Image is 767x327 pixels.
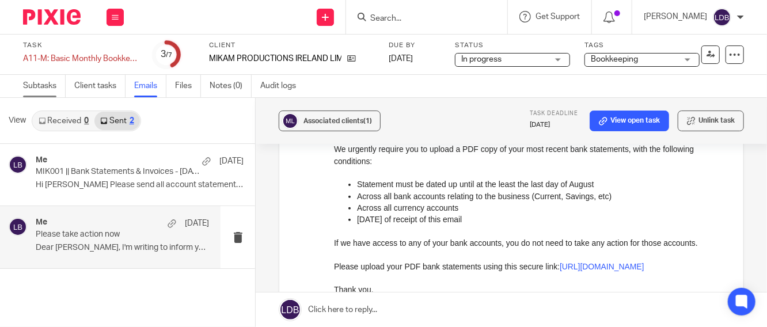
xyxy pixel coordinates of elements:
[36,155,47,165] h4: Me
[94,112,139,130] a: Sent2
[36,180,244,190] p: Hi [PERSON_NAME] Please send all account statements...
[185,218,209,229] p: [DATE]
[210,75,252,97] a: Notes (0)
[536,13,580,21] span: Get Support
[303,117,372,124] span: Associated clients
[363,117,372,124] span: (1)
[644,11,707,22] p: [PERSON_NAME]
[455,41,570,50] label: Status
[23,117,392,128] p: [DATE] of receipt of this email
[166,52,172,58] small: /7
[389,41,441,50] label: Due by
[23,94,392,105] p: Across all bank accounts relating to the business (Current, Savings, etc)
[530,111,578,116] span: Task deadline
[134,75,166,97] a: Emails
[389,55,413,63] span: [DATE]
[279,111,381,131] button: Associated clients(1)
[84,117,89,125] div: 0
[36,243,209,253] p: Dear [PERSON_NAME], I'm writing to inform you that...
[36,167,202,177] p: MIK001 || Bank Statements & Invoices - [DATE]
[23,105,392,117] p: Across all currency accounts
[36,230,174,239] p: Please take action now
[33,112,94,130] a: Received0
[209,41,374,50] label: Client
[369,14,473,24] input: Search
[590,111,669,131] a: View open task
[209,53,341,64] p: MIKAM PRODUCTIONS IRELAND LIMITED
[678,111,744,131] button: Unlink task
[161,48,172,61] div: 3
[226,165,310,174] a: [URL][DOMAIN_NAME]
[23,75,66,97] a: Subtasks
[9,115,26,127] span: View
[175,75,201,97] a: Files
[9,218,27,236] img: svg%3E
[9,155,27,174] img: svg%3E
[74,75,126,97] a: Client tasks
[530,120,578,130] p: [DATE]
[219,155,244,167] p: [DATE]
[23,82,392,93] p: Statement must be dated up until at the least the last day of August
[23,41,138,50] label: Task
[130,117,134,125] div: 2
[591,55,638,63] span: Bookkeeping
[282,112,299,130] img: svg%3E
[23,9,81,25] img: Pixie
[461,55,502,63] span: In progress
[584,41,700,50] label: Tags
[260,75,305,97] a: Audit logs
[36,218,47,227] h4: Me
[23,53,138,64] div: A11-M: Basic Monthly Bookkeeping
[713,8,731,26] img: svg%3E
